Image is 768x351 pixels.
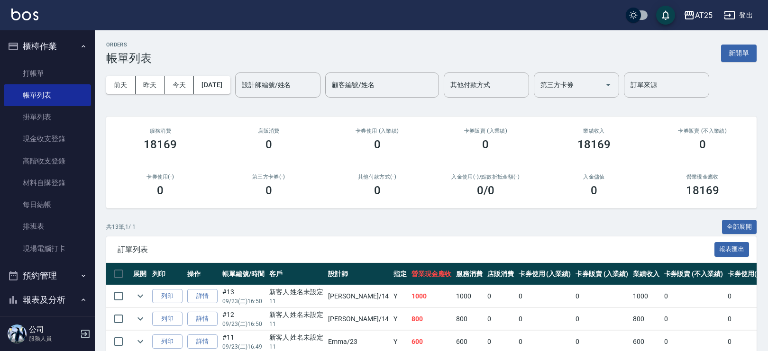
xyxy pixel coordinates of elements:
[516,285,574,307] td: 0
[4,216,91,237] a: 排班表
[551,128,637,134] h2: 業績收入
[662,285,725,307] td: 0
[721,45,757,62] button: 新開單
[269,320,324,328] p: 11
[118,245,714,254] span: 訂單列表
[577,138,611,151] h3: 18169
[267,263,326,285] th: 客戶
[4,84,91,106] a: 帳單列表
[226,174,312,180] h2: 第三方卡券(-)
[454,285,485,307] td: 1000
[4,238,91,260] a: 現場電腦打卡
[185,263,220,285] th: 操作
[118,128,203,134] h3: 服務消費
[721,48,757,57] a: 新開單
[106,223,136,231] p: 共 13 筆, 1 / 1
[4,128,91,150] a: 現金收支登錄
[551,174,637,180] h2: 入金儲值
[222,297,265,306] p: 09/23 (二) 16:50
[443,174,529,180] h2: 入金使用(-) /點數折抵金額(-)
[725,308,764,330] td: 0
[601,77,616,92] button: Open
[133,334,147,349] button: expand row
[222,320,265,328] p: 09/23 (二) 16:50
[334,174,420,180] h2: 其他付款方式(-)
[695,9,713,21] div: AT25
[656,6,675,25] button: save
[187,334,218,349] a: 詳情
[269,333,324,342] div: 新客人 姓名未設定
[662,263,725,285] th: 卡券販賣 (不入業績)
[631,263,662,285] th: 業績收入
[391,308,409,330] td: Y
[269,310,324,320] div: 新客人 姓名未設定
[714,244,750,253] a: 報表匯出
[485,263,516,285] th: 店販消費
[482,138,489,151] h3: 0
[485,308,516,330] td: 0
[11,9,38,20] img: Logo
[391,285,409,307] td: Y
[220,285,267,307] td: #13
[4,172,91,194] a: 材料自購登錄
[4,106,91,128] a: 掛單列表
[187,312,218,326] a: 詳情
[659,174,745,180] h2: 營業現金應收
[226,128,312,134] h2: 店販消費
[4,150,91,172] a: 高階收支登錄
[454,308,485,330] td: 800
[374,138,381,151] h3: 0
[720,7,757,24] button: 登出
[714,242,750,257] button: 報表匯出
[157,184,164,197] h3: 0
[326,308,391,330] td: [PERSON_NAME] /14
[516,263,574,285] th: 卡券使用 (入業績)
[631,308,662,330] td: 800
[374,184,381,197] h3: 0
[133,312,147,326] button: expand row
[152,334,183,349] button: 列印
[269,297,324,306] p: 11
[220,308,267,330] td: #12
[725,285,764,307] td: 0
[165,76,194,94] button: 今天
[326,263,391,285] th: 設計師
[4,34,91,59] button: 櫃檯作業
[222,342,265,351] p: 09/23 (二) 16:49
[220,263,267,285] th: 帳單編號/時間
[106,52,152,65] h3: 帳單列表
[8,324,27,343] img: Person
[725,263,764,285] th: 卡券使用(-)
[136,76,165,94] button: 昨天
[152,289,183,304] button: 列印
[269,342,324,351] p: 11
[133,289,147,303] button: expand row
[391,263,409,285] th: 指定
[409,263,454,285] th: 營業現金應收
[334,128,420,134] h2: 卡券使用 (入業績)
[4,194,91,216] a: 每日結帳
[150,263,185,285] th: 列印
[662,308,725,330] td: 0
[485,285,516,307] td: 0
[106,76,136,94] button: 前天
[573,285,631,307] td: 0
[187,289,218,304] a: 詳情
[443,128,529,134] h2: 卡券販賣 (入業績)
[194,76,230,94] button: [DATE]
[477,184,494,197] h3: 0 /0
[29,334,77,343] p: 服務人員
[144,138,177,151] h3: 18169
[573,263,631,285] th: 卡券販賣 (入業績)
[516,308,574,330] td: 0
[269,287,324,297] div: 新客人 姓名未設定
[722,220,757,234] button: 全部展開
[591,184,597,197] h3: 0
[409,285,454,307] td: 1000
[680,6,716,25] button: AT25
[265,184,272,197] h3: 0
[4,63,91,84] a: 打帳單
[4,263,91,288] button: 預約管理
[686,184,719,197] h3: 18169
[454,263,485,285] th: 服務消費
